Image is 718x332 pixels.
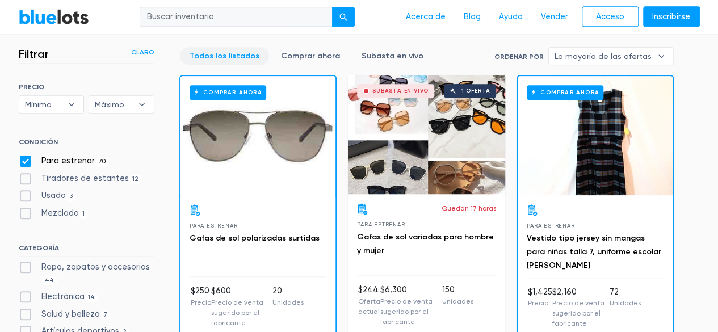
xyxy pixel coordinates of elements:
[348,75,505,194] a: Subasta en vivo 1 oferta
[380,297,433,326] font: Precio de venta sugerido por el fabricante
[45,276,54,284] font: 44
[406,12,446,22] font: Acerca de
[190,233,320,243] a: Gafas de sol polarizadas surtidas
[494,53,544,61] font: Ordenar por
[191,286,209,296] font: $250
[272,286,282,296] font: 20
[191,299,211,306] font: Precio
[41,191,66,200] font: Usado
[528,287,552,297] font: $1,425
[643,6,700,27] a: Inscribirse
[442,204,496,212] font: Quedan 17 horas
[180,47,269,65] a: Todos los listados
[211,299,263,327] font: Precio de venta sugerido por el fabricante
[610,287,619,297] font: 72
[69,192,73,200] font: 3
[461,87,490,94] font: 1 oferta
[499,12,523,22] font: Ayuda
[180,76,335,195] a: Comprar ahora
[203,89,262,96] font: Comprar ahora
[358,285,379,295] font: $244
[358,297,380,316] font: Oferta actual
[140,7,333,27] input: Buscar inventario
[372,87,429,94] font: Subasta en vivo
[88,293,95,301] font: 14
[19,47,49,61] font: Filtrar
[541,12,568,22] font: Vender
[190,51,259,61] font: Todos los listados
[41,309,100,319] font: Salud y belleza
[464,12,481,22] font: Blog
[362,51,423,61] font: Subasta en vivo
[25,100,52,109] font: Mínimo
[131,47,154,57] a: Claro
[41,208,79,218] font: Mezclado
[132,175,138,183] font: 12
[19,244,59,252] font: CATEGORÍA
[131,48,154,56] font: Claro
[528,299,548,307] font: Precio
[82,210,85,217] font: 1
[95,100,124,109] font: Máximo
[190,222,237,229] font: Para estrenar
[582,6,639,27] a: Acceso
[490,6,532,28] a: Ayuda
[98,158,106,165] font: 70
[103,311,107,318] font: 7
[281,51,340,61] font: Comprar ahora
[518,76,673,195] a: Comprar ahora
[41,292,85,301] font: Electrónica
[211,286,231,296] font: $600
[397,6,455,28] a: Acerca de
[442,297,473,305] font: Unidades
[652,12,690,22] font: Inscribirse
[271,47,350,65] a: Comprar ahora
[272,299,304,306] font: Unidades
[527,233,661,270] a: Vestido tipo jersey sin mangas para niñas talla 7, uniforme escolar [PERSON_NAME]
[41,156,95,166] font: Para estrenar
[19,138,58,146] font: CONDICIÓN
[41,174,129,183] font: Tiradores de estantes
[555,52,652,61] font: La mayoría de las ofertas
[540,89,599,96] font: Comprar ahora
[552,299,604,327] font: Precio de venta sugerido por el fabricante
[352,47,433,65] a: Subasta en vivo
[442,285,455,295] font: 150
[357,221,405,228] font: Para estrenar
[19,83,44,91] font: PRECIO
[357,232,494,255] a: Gafas de sol variadas para hombre y mujer
[455,6,490,28] a: Blog
[552,287,577,297] font: $2,160
[41,262,150,272] font: Ropa, zapatos y accesorios
[610,299,641,307] font: Unidades
[596,12,624,22] font: Acceso
[532,6,577,28] a: Vender
[380,285,407,295] font: $6,300
[527,222,574,229] font: Para estrenar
